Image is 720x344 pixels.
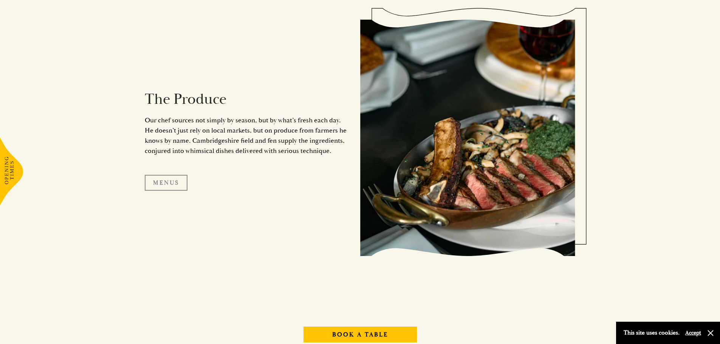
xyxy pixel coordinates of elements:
p: Our chef sources not simply by season, but by what’s fresh each day. He doesn’t just rely on loca... [145,115,349,156]
a: Menus [145,175,187,191]
a: Book A Table [303,327,417,342]
button: Accept [685,329,701,336]
h2: The Produce [145,90,349,108]
button: Close and accept [707,329,714,337]
p: This site uses cookies. [624,327,680,338]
